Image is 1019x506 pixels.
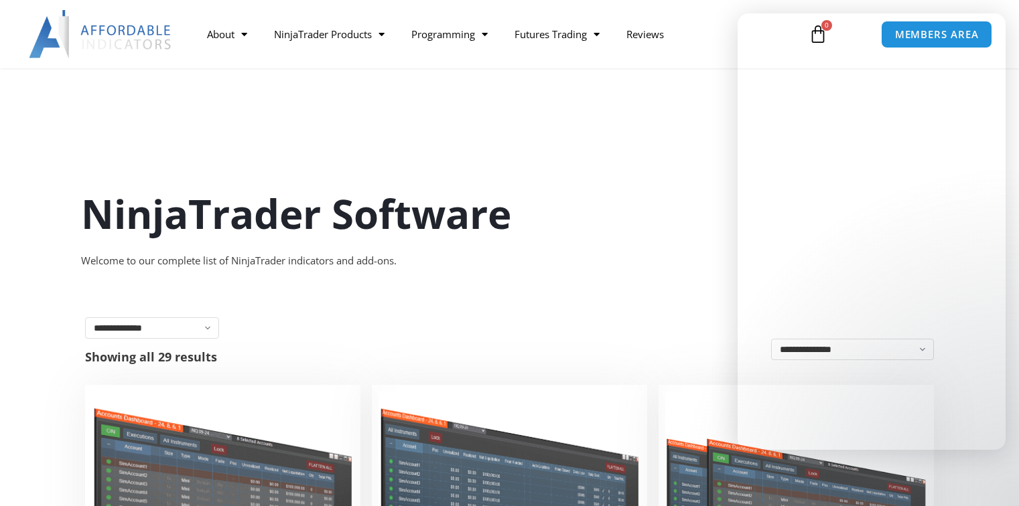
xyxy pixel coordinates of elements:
[29,10,173,58] img: LogoAI | Affordable Indicators – NinjaTrader
[81,252,939,270] div: Welcome to our complete list of NinjaTrader indicators and add-ons.
[973,460,1006,493] iframe: Intercom live chat
[501,19,613,50] a: Futures Trading
[613,19,677,50] a: Reviews
[85,351,217,363] p: Showing all 29 results
[398,19,501,50] a: Programming
[194,19,795,50] nav: Menu
[194,19,261,50] a: About
[81,185,939,242] h1: NinjaTrader Software
[261,19,398,50] a: NinjaTrader Products
[738,13,1006,450] iframe: Intercom live chat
